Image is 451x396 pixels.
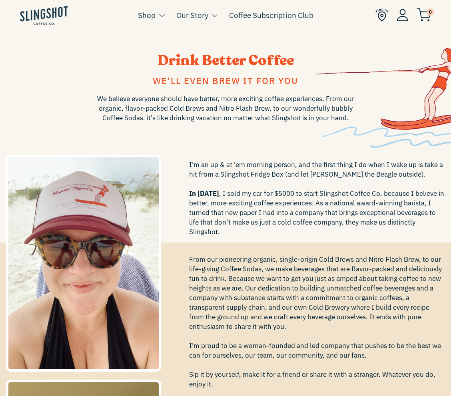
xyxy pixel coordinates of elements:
span: 0 [427,8,434,16]
a: 0 [417,10,431,20]
img: Account [397,9,409,21]
a: Our Story [176,9,208,21]
img: cart [417,8,431,22]
a: Coffee Subscription Club [229,9,313,21]
span: Drink Better Coffee [158,51,294,70]
span: We'll even brew it for you [153,75,298,86]
span: In [DATE] [189,189,219,198]
span: From our pioneering organic, single-origin Cold Brews and Nitro Flash Brew, to our life-giving Co... [189,255,445,389]
span: We believe everyone should have better, more exciting coffee experiences. From our organic, flavo... [94,94,357,123]
img: jenny-1635967602210_376x.jpg [6,155,161,372]
span: I'm an up & at 'em morning person, and the first thing I do when I wake up is take a hit from a S... [189,160,445,237]
img: Find Us [375,8,389,22]
a: Shop [138,9,156,21]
